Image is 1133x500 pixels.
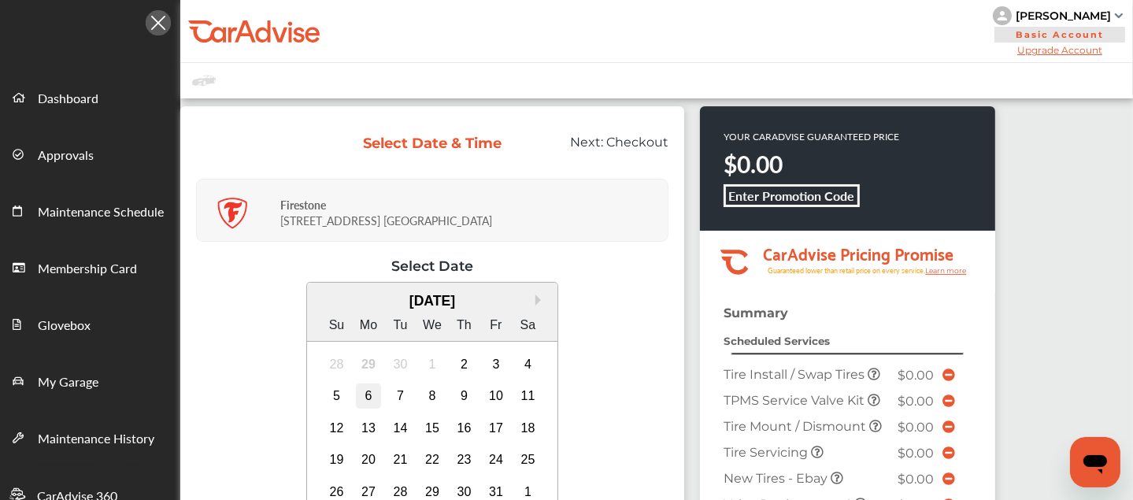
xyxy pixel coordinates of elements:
strong: Scheduled Services [724,335,830,347]
a: Maintenance Schedule [1,182,180,239]
div: Choose Saturday, October 4th, 2025 [516,352,541,377]
img: logo-firestone.png [217,198,248,229]
a: Approvals [1,125,180,182]
div: Choose Friday, October 3rd, 2025 [483,352,509,377]
div: Choose Sunday, October 5th, 2025 [324,383,350,409]
iframe: Button to launch messaging window [1070,437,1120,487]
b: Enter Promotion Code [729,187,855,205]
span: $0.00 [898,420,935,435]
img: Icon.5fd9dcc7.svg [146,10,171,35]
a: Maintenance History [1,409,180,465]
span: New Tires - Ebay [724,471,831,486]
div: Th [452,313,477,338]
tspan: Learn more [925,266,967,275]
img: knH8PDtVvWoAbQRylUukY18CTiRevjo20fAtgn5MLBQj4uumYvk2MzTtcAIzfGAtb1XOLVMAvhLuqoNAbL4reqehy0jehNKdM... [993,6,1012,25]
span: My Garage [38,372,98,393]
img: placeholder_car.fcab19be.svg [192,71,216,91]
div: [STREET_ADDRESS] [GEOGRAPHIC_DATA] [280,185,664,236]
div: Choose Wednesday, October 22nd, 2025 [420,447,445,472]
div: Choose Friday, October 24th, 2025 [483,447,509,472]
a: Membership Card [1,239,180,295]
div: Choose Thursday, October 16th, 2025 [452,416,477,441]
span: Tire Mount / Dismount [724,419,869,434]
div: Choose Thursday, October 23rd, 2025 [452,447,477,472]
div: [PERSON_NAME] [1016,9,1111,23]
a: My Garage [1,352,180,409]
div: Not available Tuesday, September 30th, 2025 [388,352,413,377]
div: Choose Monday, October 20th, 2025 [356,447,381,472]
a: Dashboard [1,69,180,125]
span: Upgrade Account [993,44,1127,56]
div: We [420,313,445,338]
a: Glovebox [1,295,180,352]
span: TPMS Service Valve Kit [724,393,868,408]
div: Not available Wednesday, October 1st, 2025 [420,352,445,377]
span: $0.00 [898,446,935,461]
div: Choose Sunday, October 19th, 2025 [324,447,350,472]
span: $0.00 [898,368,935,383]
div: Choose Wednesday, October 15th, 2025 [420,416,445,441]
div: Fr [483,313,509,338]
img: sCxJUJ+qAmfqhQGDUl18vwLg4ZYJ6CxN7XmbOMBAAAAAElFTkSuQmCC [1115,13,1123,18]
span: Tire Servicing [724,445,811,460]
div: Choose Friday, October 10th, 2025 [483,383,509,409]
div: Choose Monday, October 6th, 2025 [356,383,381,409]
div: Choose Thursday, October 2nd, 2025 [452,352,477,377]
strong: Firestone [280,197,326,213]
div: Choose Saturday, October 11th, 2025 [516,383,541,409]
div: Not available Monday, September 29th, 2025 [356,352,381,377]
div: [DATE] [307,293,558,309]
tspan: Guaranteed lower than retail price on every service. [768,265,925,276]
span: Membership Card [38,259,137,280]
span: $0.00 [898,472,935,487]
span: Tire Install / Swap Tires [724,367,868,382]
div: Choose Saturday, October 25th, 2025 [516,447,541,472]
div: Choose Sunday, October 12th, 2025 [324,416,350,441]
div: Select Date [196,257,668,274]
span: Approvals [38,146,94,166]
strong: $0.00 [724,147,783,180]
div: Tu [388,313,413,338]
div: Choose Friday, October 17th, 2025 [483,416,509,441]
div: Choose Tuesday, October 21st, 2025 [388,447,413,472]
strong: Summary [724,306,788,320]
span: Dashboard [38,89,98,109]
div: Mo [356,313,381,338]
span: Glovebox [38,316,91,336]
div: Next: [515,135,681,165]
div: Choose Wednesday, October 8th, 2025 [420,383,445,409]
div: Choose Saturday, October 18th, 2025 [516,416,541,441]
div: Sa [516,313,541,338]
div: Not available Sunday, September 28th, 2025 [324,352,350,377]
div: Choose Monday, October 13th, 2025 [356,416,381,441]
span: Maintenance Schedule [38,202,164,223]
div: Select Date & Time [362,135,503,152]
span: Checkout [606,135,668,150]
span: $0.00 [898,394,935,409]
div: Choose Tuesday, October 14th, 2025 [388,416,413,441]
div: Su [324,313,350,338]
span: Basic Account [994,27,1125,43]
div: Choose Thursday, October 9th, 2025 [452,383,477,409]
p: YOUR CARADVISE GUARANTEED PRICE [724,130,899,143]
div: Choose Tuesday, October 7th, 2025 [388,383,413,409]
tspan: CarAdvise Pricing Promise [763,239,953,267]
span: Maintenance History [38,429,154,450]
button: Next Month [535,294,546,306]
